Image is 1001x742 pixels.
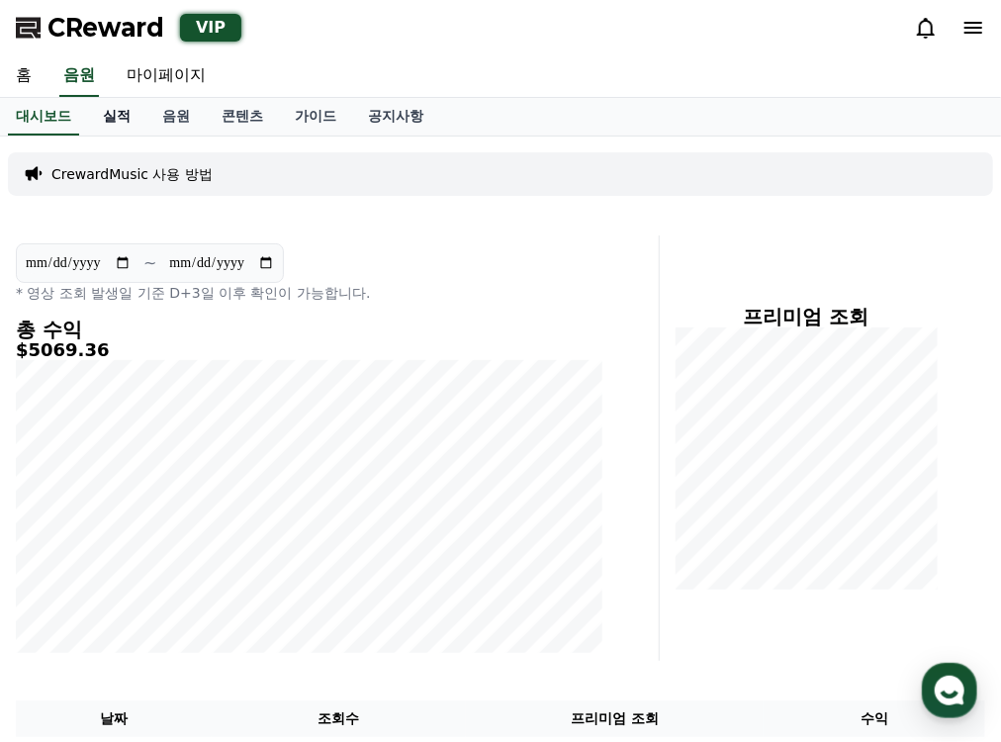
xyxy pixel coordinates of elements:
[87,98,146,136] a: 실적
[255,578,380,627] a: 설정
[466,700,764,737] th: 프리미엄 조회
[306,607,329,623] span: 설정
[279,98,352,136] a: 가이드
[181,608,205,624] span: 대화
[146,98,206,136] a: 음원
[16,12,164,44] a: CReward
[59,55,99,97] a: 음원
[676,306,938,327] h4: 프리미엄 조회
[47,12,164,44] span: CReward
[111,55,222,97] a: 마이페이지
[131,578,255,627] a: 대화
[764,700,985,737] th: 수익
[352,98,439,136] a: 공지사항
[62,607,74,623] span: 홈
[180,14,241,42] div: VIP
[16,340,603,360] h5: $5069.36
[206,98,279,136] a: 콘텐츠
[16,283,603,303] p: * 영상 조회 발생일 기준 D+3일 이후 확인이 가능합니다.
[16,319,603,340] h4: 총 수익
[143,251,156,275] p: ~
[51,164,213,184] a: CrewardMusic 사용 방법
[212,700,466,737] th: 조회수
[16,700,212,737] th: 날짜
[8,98,79,136] a: 대시보드
[6,578,131,627] a: 홈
